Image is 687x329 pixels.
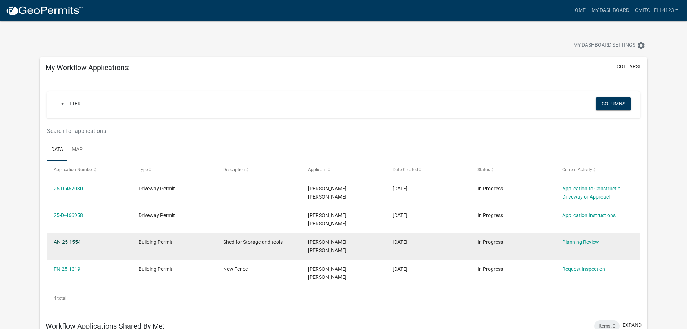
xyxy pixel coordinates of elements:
[477,239,503,245] span: In Progress
[568,38,651,52] button: My Dashboard Settingssettings
[393,212,408,218] span: 08/20/2025
[555,161,640,178] datatable-header-cell: Current Activity
[568,4,589,17] a: Home
[47,289,640,307] div: 4 total
[573,41,635,50] span: My Dashboard Settings
[477,212,503,218] span: In Progress
[470,161,555,178] datatable-header-cell: Status
[393,239,408,245] span: 08/19/2025
[308,212,347,226] span: Charles Matthew Mitchell
[562,266,605,272] a: Request Inspection
[477,167,490,172] span: Status
[386,161,471,178] datatable-header-cell: Date Created
[308,167,327,172] span: Applicant
[54,266,80,272] a: FN-25-1319
[223,167,245,172] span: Description
[54,167,93,172] span: Application Number
[47,124,539,138] input: Search for applications
[138,167,148,172] span: Type
[393,167,418,172] span: Date Created
[223,212,226,218] span: | |
[47,161,132,178] datatable-header-cell: Application Number
[301,161,386,178] datatable-header-cell: Applicant
[223,266,248,272] span: New Fence
[56,97,87,110] a: + Filter
[138,266,172,272] span: Building Permit
[308,266,347,280] span: Charles Matthew Mitchell
[562,239,599,245] a: Planning Review
[622,321,642,329] button: expand
[393,266,408,272] span: 07/16/2025
[562,167,592,172] span: Current Activity
[393,186,408,191] span: 08/20/2025
[216,161,301,178] datatable-header-cell: Description
[45,63,130,72] h5: My Workflow Applications:
[138,212,175,218] span: Driveway Permit
[637,41,646,50] i: settings
[54,212,83,218] a: 25-D-466958
[308,186,347,200] span: Charles Matthew Mitchell
[632,4,681,17] a: cmitchell4123
[132,161,216,178] datatable-header-cell: Type
[589,4,632,17] a: My Dashboard
[138,239,172,245] span: Building Permit
[617,63,642,70] button: collapse
[562,212,616,218] a: Application Instructions
[138,186,175,191] span: Driveway Permit
[67,138,87,161] a: Map
[223,186,226,191] span: | |
[477,266,503,272] span: In Progress
[562,186,621,200] a: Application to Construct a Driveway or Approach
[477,186,503,191] span: In Progress
[47,138,67,161] a: Data
[308,239,347,253] span: Charles Matthew Mitchell
[596,97,631,110] button: Columns
[223,239,283,245] span: Shed for Storage and tools
[54,186,83,191] a: 25-D-467030
[54,239,81,245] a: AN-25-1554
[40,78,647,314] div: collapse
